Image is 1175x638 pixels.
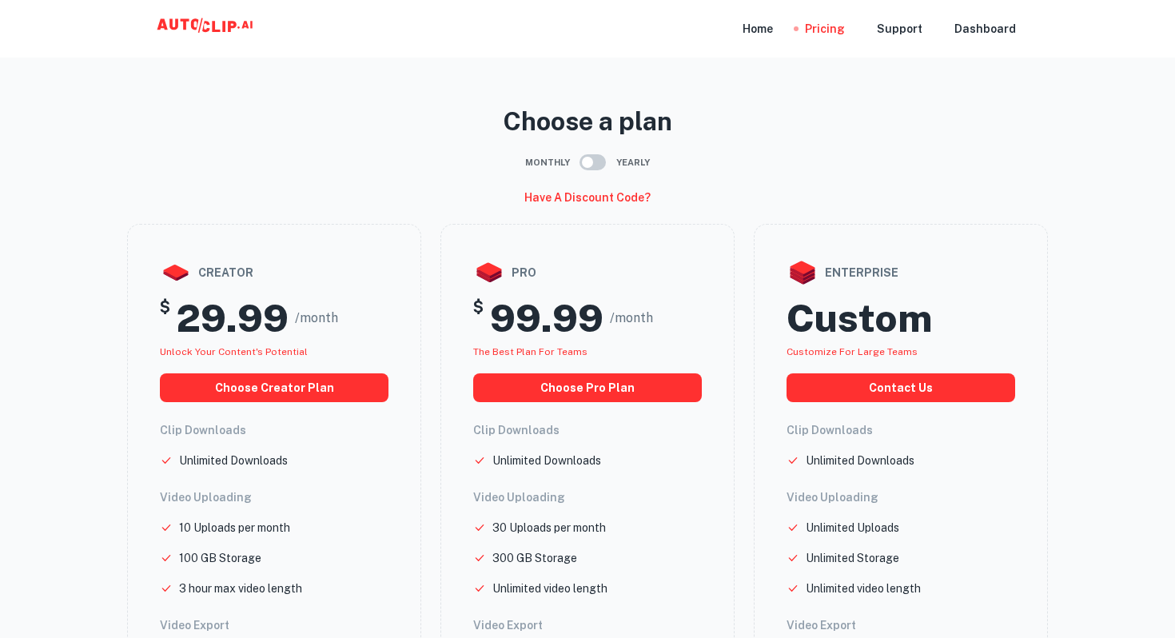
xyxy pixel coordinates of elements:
h6: Have a discount code? [524,189,651,206]
div: creator [160,257,388,289]
h6: Clip Downloads [160,421,388,439]
h2: Custom [787,295,932,341]
p: Choose a plan [127,102,1048,141]
span: Customize for large teams [787,346,918,357]
p: 10 Uploads per month [179,519,290,536]
h6: Video Export [473,616,702,634]
h6: Video Uploading [160,488,388,506]
p: Unlimited Downloads [179,452,288,469]
p: 100 GB Storage [179,549,261,567]
span: The best plan for teams [473,346,587,357]
p: 3 hour max video length [179,580,302,597]
p: Unlimited Uploads [806,519,899,536]
h6: Clip Downloads [473,421,702,439]
h5: $ [160,295,170,341]
p: Unlimited Downloads [492,452,601,469]
p: Unlimited video length [806,580,921,597]
p: Unlimited Downloads [806,452,914,469]
span: Unlock your Content's potential [160,346,308,357]
h5: $ [473,295,484,341]
p: 300 GB Storage [492,549,577,567]
p: Unlimited video length [492,580,607,597]
button: Have a discount code? [518,184,657,211]
h6: Video Export [160,616,388,634]
button: choose creator plan [160,373,388,402]
p: Unlimited Storage [806,549,899,567]
div: pro [473,257,702,289]
h6: Clip Downloads [787,421,1015,439]
button: choose pro plan [473,373,702,402]
h2: 99.99 [490,295,603,341]
span: Yearly [616,156,650,169]
h6: Video Export [787,616,1015,634]
span: /month [610,309,653,328]
div: enterprise [787,257,1015,289]
h2: 29.99 [177,295,289,341]
h6: Video Uploading [787,488,1015,506]
span: /month [295,309,338,328]
p: 30 Uploads per month [492,519,606,536]
h6: Video Uploading [473,488,702,506]
span: Monthly [525,156,570,169]
button: Contact us [787,373,1015,402]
